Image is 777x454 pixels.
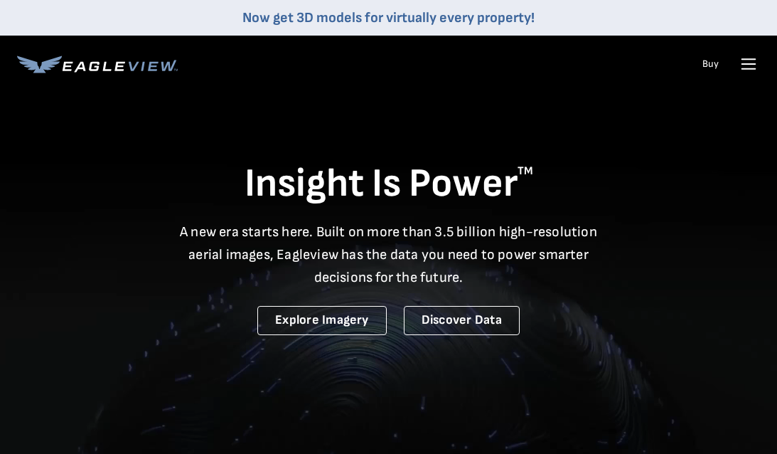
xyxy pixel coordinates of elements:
p: A new era starts here. Built on more than 3.5 billion high-resolution aerial images, Eagleview ha... [171,221,606,289]
a: Buy [702,58,719,70]
a: Discover Data [404,306,520,335]
a: Now get 3D models for virtually every property! [242,9,535,26]
sup: TM [518,164,533,178]
h1: Insight Is Power [17,159,760,209]
a: Explore Imagery [257,306,387,335]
